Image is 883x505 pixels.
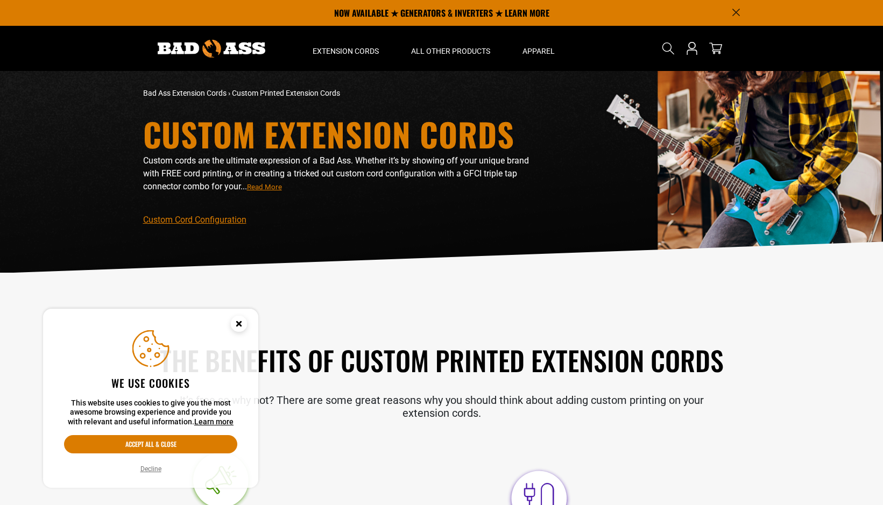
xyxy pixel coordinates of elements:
p: Custom cords are the ultimate expression of a Bad Ass. Whether it’s by showing off your unique br... [143,154,536,193]
span: Custom Printed Extension Cords [232,89,340,97]
summary: Extension Cords [296,26,395,71]
h1: Custom Extension Cords [143,118,536,150]
h2: The Benefits of Custom Printed Extension Cords [143,343,740,378]
span: › [228,89,230,97]
a: Custom Cord Configuration [143,215,246,225]
aside: Cookie Consent [43,309,258,488]
a: Bad Ass Extension Cords [143,89,227,97]
h2: We use cookies [64,376,237,390]
p: This website uses cookies to give you the most awesome browsing experience and provide you with r... [64,399,237,427]
summary: Apparel [506,26,571,71]
summary: All Other Products [395,26,506,71]
span: Extension Cords [313,46,379,56]
a: Learn more [194,417,234,426]
p: It’s free so why not? There are some great reasons why you should think about adding custom print... [143,394,740,419]
span: All Other Products [411,46,490,56]
img: Bad Ass Extension Cords [158,40,265,58]
button: Accept all & close [64,435,237,453]
button: Decline [137,464,165,474]
nav: breadcrumbs [143,88,536,99]
summary: Search [660,40,677,57]
span: Read More [247,183,282,191]
span: Apparel [522,46,555,56]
